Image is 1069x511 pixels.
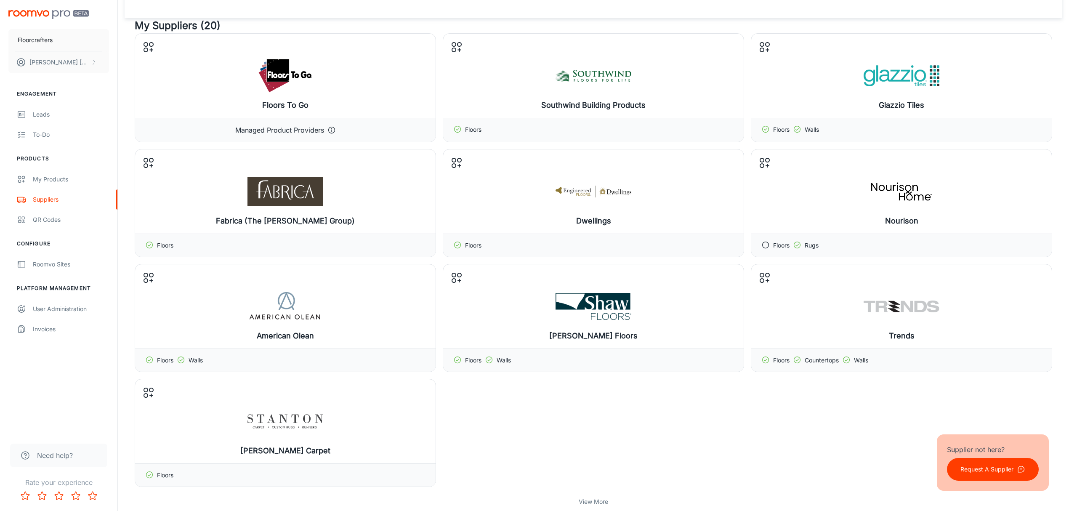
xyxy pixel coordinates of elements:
[465,125,481,135] p: Floors
[854,356,868,365] p: Walls
[33,304,109,314] div: User Administration
[773,356,790,365] p: Floors
[773,241,790,250] p: Floors
[579,497,608,506] p: View More
[947,444,1039,455] p: Supplier not here?
[51,487,67,504] button: Rate 3 star
[135,18,1052,33] h4: My Suppliers (20)
[947,458,1039,481] button: Request A Supplier
[497,356,511,365] p: Walls
[34,487,51,504] button: Rate 2 star
[7,477,111,487] p: Rate your experience
[235,125,324,135] p: Managed Product Providers
[262,99,308,111] h6: Floors To Go
[247,59,323,93] img: Floors To Go
[33,130,109,139] div: To-do
[84,487,101,504] button: Rate 5 star
[37,450,73,460] span: Need help?
[67,487,84,504] button: Rate 4 star
[33,175,109,184] div: My Products
[773,125,790,135] p: Floors
[157,356,173,365] p: Floors
[465,356,481,365] p: Floors
[33,110,109,119] div: Leads
[8,29,109,51] button: Floorcrafters
[157,471,173,480] p: Floors
[33,325,109,334] div: Invoices
[465,241,481,250] p: Floors
[805,125,819,135] p: Walls
[157,241,173,250] p: Floors
[8,51,109,73] button: [PERSON_NAME] [PERSON_NAME]
[29,58,89,67] p: [PERSON_NAME] [PERSON_NAME]
[17,487,34,504] button: Rate 1 star
[805,356,839,365] p: Countertops
[8,10,89,19] img: Roomvo PRO Beta
[189,356,203,365] p: Walls
[33,260,109,269] div: Roomvo Sites
[960,465,1013,474] p: Request A Supplier
[33,195,109,204] div: Suppliers
[18,35,53,45] p: Floorcrafters
[805,241,819,250] p: Rugs
[33,215,109,224] div: QR Codes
